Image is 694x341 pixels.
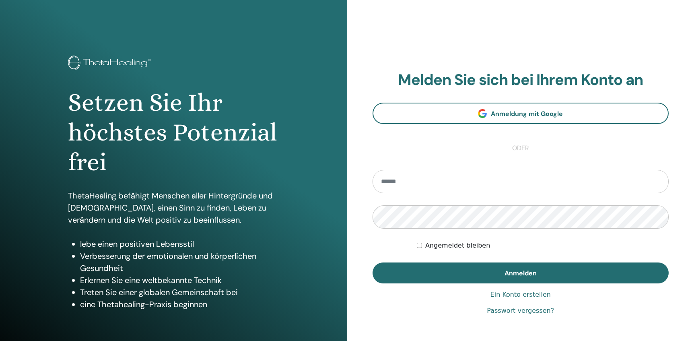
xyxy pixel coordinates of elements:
[508,143,533,153] span: oder
[373,103,669,124] a: Anmeldung mit Google
[487,306,554,316] a: Passwort vergessen?
[425,241,490,250] label: Angemeldet bleiben
[491,110,563,118] span: Anmeldung mit Google
[80,250,279,274] li: Verbesserung der emotionalen und körperlichen Gesundheit
[373,262,669,283] button: Anmelden
[80,274,279,286] li: Erlernen Sie eine weltbekannte Technik
[68,190,279,226] p: ThetaHealing befähigt Menschen aller Hintergründe und [DEMOGRAPHIC_DATA], einen Sinn zu finden, L...
[80,298,279,310] li: eine Thetahealing-Praxis beginnen
[417,241,669,250] div: Keep me authenticated indefinitely or until I manually logout
[373,71,669,89] h2: Melden Sie sich bei Ihrem Konto an
[80,286,279,298] li: Treten Sie einer globalen Gemeinschaft bei
[80,238,279,250] li: lebe einen positiven Lebensstil
[68,88,279,178] h1: Setzen Sie Ihr höchstes Potenzial frei
[505,269,537,277] span: Anmelden
[490,290,551,300] a: Ein Konto erstellen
